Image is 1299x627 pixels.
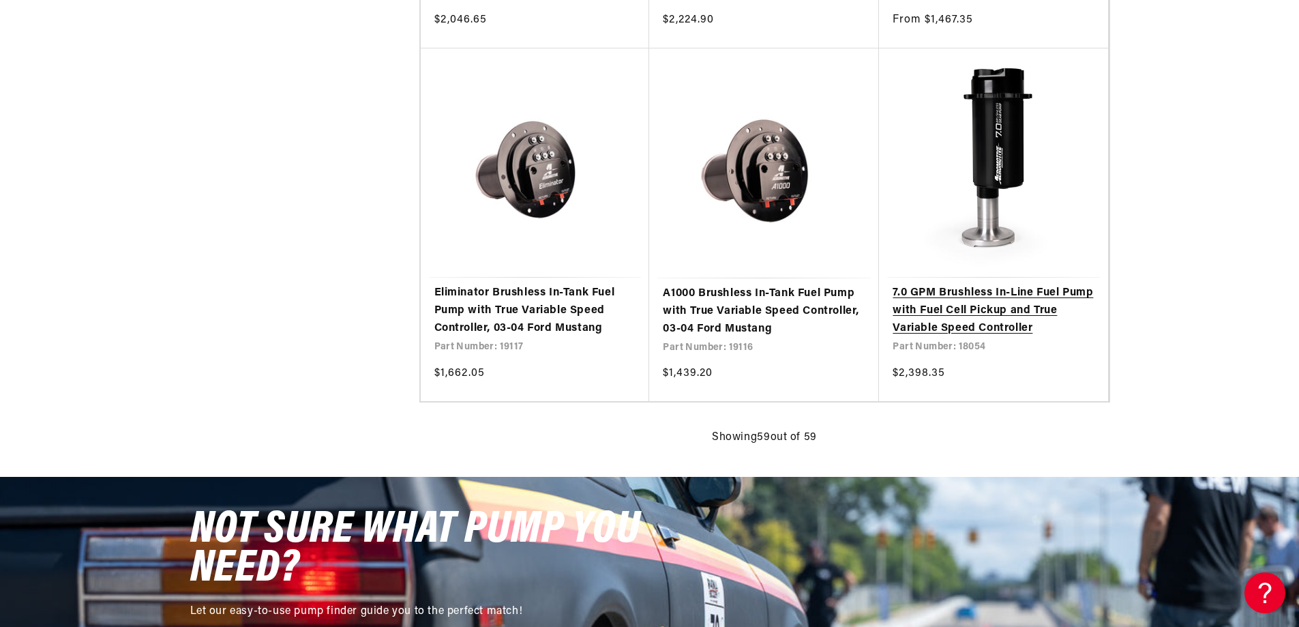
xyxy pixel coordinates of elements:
p: Showing out of 59 [712,429,817,447]
a: A1000 Brushless In-Tank Fuel Pump with True Variable Speed Controller, 03-04 Ford Mustang [663,285,865,338]
a: Eliminator Brushless In-Tank Fuel Pump with True Variable Speed Controller, 03-04 Ford Mustang [434,285,636,337]
span: NOT SURE WHAT PUMP YOU NEED? [190,508,640,593]
span: 59 [757,432,770,443]
a: 7.0 GPM Brushless In-Line Fuel Pump with Fuel Cell Pickup and True Variable Speed Controller [893,285,1094,337]
p: Let our easy-to-use pump finder guide you to the perfect match! [190,603,654,621]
